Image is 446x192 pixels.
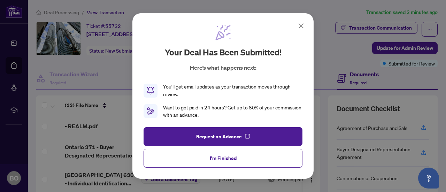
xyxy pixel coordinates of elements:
[165,47,282,58] h2: Your deal has been submitted!
[418,168,439,189] button: Open asap
[196,131,242,142] span: Request an Advance
[163,104,302,119] div: Want to get paid in 24 hours? Get up to 80% of your commission with an advance.
[144,127,302,146] button: Request an Advance
[163,83,302,98] div: You’ll get email updates as your transaction moves through review.
[190,63,256,72] p: Here’s what happens next:
[210,153,237,164] span: I'm Finished
[144,149,302,168] button: I'm Finished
